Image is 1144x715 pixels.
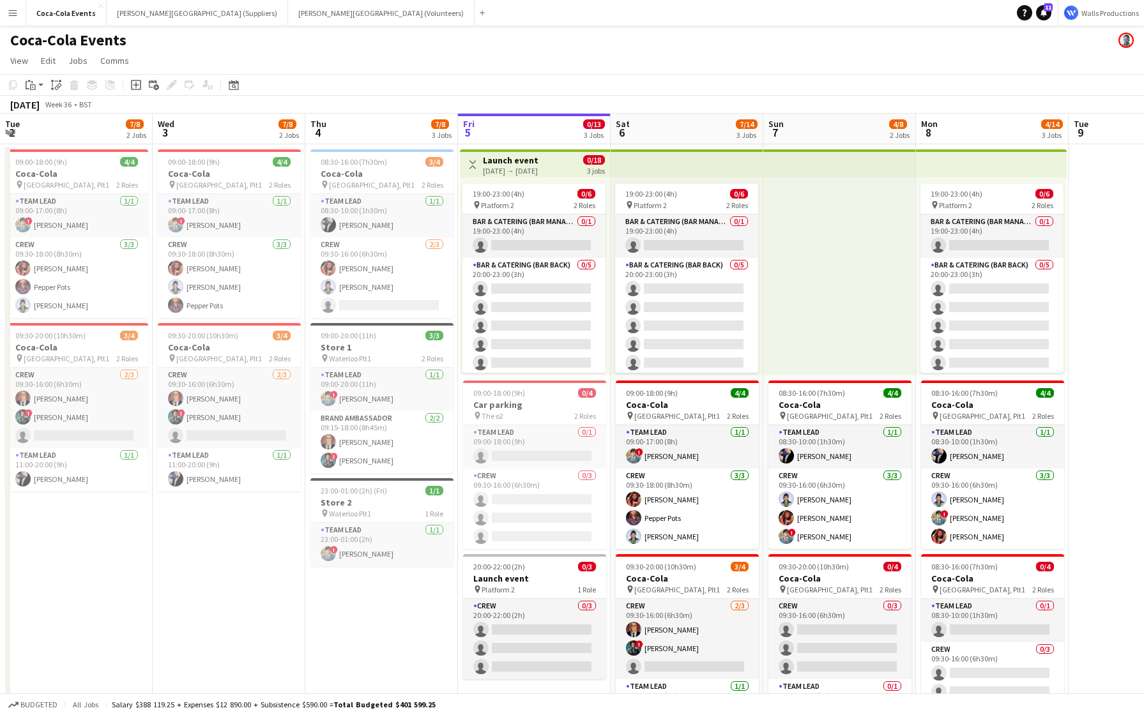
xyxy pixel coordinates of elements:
span: 0/6 [1035,189,1053,199]
span: 2 Roles [422,354,443,363]
app-card-role: Team Lead1/108:30-10:00 (1h30m)[PERSON_NAME] [768,425,911,469]
span: 3/3 [425,331,443,340]
span: 3 [156,125,174,140]
a: Edit [36,52,61,69]
span: [GEOGRAPHIC_DATA], Plt1 [940,411,1025,421]
span: 7/8 [278,119,296,129]
span: 4/4 [731,388,749,398]
span: 7 [766,125,784,140]
app-card-role: Team Lead1/111:00-20:00 (9h)[PERSON_NAME] [158,448,301,492]
span: Tue [1074,118,1088,130]
h3: Coca-Cola [921,399,1064,410]
div: 2 Jobs [279,130,299,140]
app-job-card: 19:00-23:00 (4h)0/6 Platform 22 RolesBar & Catering (Bar Manager)0/119:00-23:00 (4h) Bar & Cateri... [920,184,1064,373]
span: Fri [463,118,475,130]
span: 3/4 [731,562,749,571]
span: Mon [921,118,938,130]
div: 2 Jobs [890,130,910,140]
span: Sun [768,118,784,130]
span: Platform 2 [939,200,972,210]
span: 4/4 [273,157,291,167]
span: 4/4 [883,388,901,398]
span: 2 Roles [1032,585,1054,594]
app-job-card: 08:30-16:00 (7h30m)3/4Coca-Cola [GEOGRAPHIC_DATA], Plt12 RolesTeam Lead1/108:30-10:00 (1h30m)[PER... [310,149,454,318]
span: 2 Roles [269,354,291,363]
h3: Coca-Cola [768,399,911,410]
h3: Launch event [463,573,606,584]
span: 08:30-16:00 (7h30m) [931,562,998,571]
span: 09:00-18:00 (9h) [15,157,67,167]
app-job-card: 09:00-18:00 (9h)4/4Coca-Cola [GEOGRAPHIC_DATA], Plt12 RolesTeam Lead1/109:00-17:00 (8h)![PERSON_N... [5,149,148,318]
h3: Coca-Cola [158,342,301,353]
span: ! [330,546,338,553]
app-card-role: Team Lead0/109:00-18:00 (9h) [463,425,606,469]
app-card-role: Team Lead1/111:00-20:00 (9h)[PERSON_NAME] [5,448,148,492]
span: 0/13 [583,119,605,129]
h3: Launch event [483,154,538,166]
span: 0/4 [883,562,901,571]
app-card-role: Team Lead1/109:00-17:00 (8h)![PERSON_NAME] [5,194,148,237]
span: [GEOGRAPHIC_DATA], Plt1 [634,411,720,421]
app-card-role: Crew3/309:30-18:00 (8h30m)[PERSON_NAME]Pepper Pots[PERSON_NAME] [616,469,759,549]
app-job-card: 08:30-16:00 (7h30m)4/4Coca-Cola [GEOGRAPHIC_DATA], Plt12 RolesTeam Lead1/108:30-10:00 (1h30m)[PER... [768,380,911,549]
span: 0/3 [578,562,596,571]
h3: Coca-Cola [616,399,759,410]
span: 2 Roles [574,200,595,210]
span: 23:00-01:00 (2h) (Fri) [321,486,387,495]
app-card-role: Bar & Catering (Bar Manager)0/119:00-23:00 (4h) [920,214,1064,258]
span: ! [941,510,949,518]
span: Wed [158,118,174,130]
h3: Coca-Cola [5,168,148,179]
app-card-role: Crew2/309:30-16:00 (6h30m)[PERSON_NAME]![PERSON_NAME] [616,599,759,679]
app-job-card: 09:30-20:00 (10h30m)3/4Coca-Cola [GEOGRAPHIC_DATA], Plt12 RolesCrew2/309:30-16:00 (6h30m)[PERSON_... [5,323,148,492]
span: 3/4 [273,331,291,340]
div: 3 Jobs [432,130,452,140]
span: Waterloo Plt1 [329,509,371,518]
app-job-card: 19:00-23:00 (4h)0/6 Platform 22 RolesBar & Catering (Bar Manager)0/119:00-23:00 (4h) Bar & Cateri... [462,184,606,373]
span: 0/4 [1036,562,1054,571]
img: Logo [1064,5,1079,20]
span: 7/8 [126,119,144,129]
app-card-role: Crew0/309:30-16:00 (6h30m) [463,469,606,549]
span: 4 [309,125,326,140]
span: Comms [100,55,129,66]
span: Platform 2 [482,585,515,594]
span: Jobs [68,55,88,66]
span: [GEOGRAPHIC_DATA], Plt1 [329,180,415,190]
span: 2 Roles [269,180,291,190]
app-card-role: Team Lead1/108:30-10:00 (1h30m)[PERSON_NAME] [921,425,1064,469]
div: 09:30-20:00 (10h30m)3/4Coca-Cola [GEOGRAPHIC_DATA], Plt12 RolesCrew2/309:30-16:00 (6h30m)[PERSON_... [158,323,301,492]
div: 08:30-16:00 (7h30m)4/4Coca-Cola [GEOGRAPHIC_DATA], Plt12 RolesTeam Lead1/108:30-10:00 (1h30m)[PER... [921,380,1064,549]
span: 4/4 [1036,388,1054,398]
app-card-role: Crew2/309:30-16:00 (6h30m)[PERSON_NAME][PERSON_NAME] [310,237,454,318]
app-job-card: 20:00-22:00 (2h)0/3Launch event Platform 21 RoleCrew0/320:00-22:00 (2h) [463,554,606,679]
span: 1/1 [425,486,443,495]
span: [GEOGRAPHIC_DATA], Plt1 [940,585,1025,594]
button: [PERSON_NAME][GEOGRAPHIC_DATA] (Volunteers) [288,1,475,26]
span: 4/8 [889,119,907,129]
div: [DATE] [10,98,40,111]
app-card-role: Crew3/309:30-18:00 (8h30m)[PERSON_NAME][PERSON_NAME]Pepper Pots [158,237,301,318]
span: 2 Roles [727,411,749,421]
span: Sat [616,118,630,130]
span: [GEOGRAPHIC_DATA], Plt1 [24,180,109,190]
h3: Coca-Cola [921,573,1064,584]
span: 2 Roles [574,411,596,421]
app-card-role: Crew0/320:00-22:00 (2h) [463,599,606,679]
span: Total Budgeted $401 599.25 [333,700,436,709]
span: [GEOGRAPHIC_DATA], Plt1 [24,354,109,363]
app-job-card: 19:00-23:00 (4h)0/6 Platform 22 RolesBar & Catering (Bar Manager)0/119:00-23:00 (4h) Bar & Cateri... [615,184,758,373]
app-job-card: 23:00-01:00 (2h) (Fri)1/1Store 2 Waterloo Plt11 RoleTeam Lead1/123:00-01:00 (2h)![PERSON_NAME] [310,478,454,566]
span: [GEOGRAPHIC_DATA], Plt1 [634,585,720,594]
span: Platform 2 [481,200,514,210]
div: 09:00-20:00 (11h)3/3Store 1 Waterloo Plt12 RolesTeam Lead1/109:00-20:00 (11h)![PERSON_NAME]Brand ... [310,323,454,473]
span: Week 36 [42,100,74,109]
span: Platform 2 [634,200,667,210]
span: 9 [1072,125,1088,140]
div: 3 jobs [587,165,605,176]
span: 09:30-20:00 (10h30m) [15,331,86,340]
